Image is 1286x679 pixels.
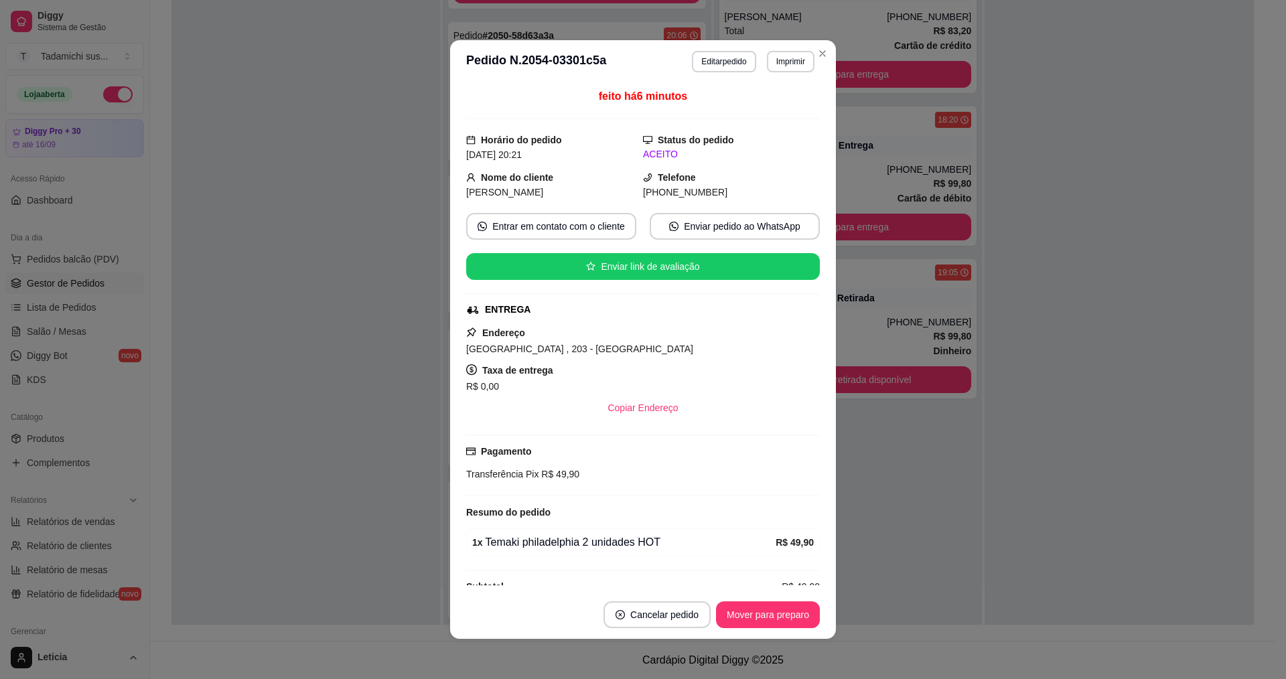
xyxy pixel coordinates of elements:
span: [PHONE_NUMBER] [643,187,727,198]
h3: Pedido N. 2054-03301c5a [466,51,606,72]
span: [GEOGRAPHIC_DATA] , 203 - [GEOGRAPHIC_DATA] [466,344,693,354]
strong: Endereço [482,327,525,338]
div: ACEITO [643,147,820,161]
strong: Subtotal [466,581,504,592]
strong: 1 x [472,537,483,548]
button: Mover para preparo [716,601,820,628]
strong: Telefone [658,172,696,183]
span: whats-app [478,222,487,231]
button: close-circleCancelar pedido [603,601,711,628]
div: Temaki philadelphia 2 unidades HOT [472,534,776,550]
span: credit-card [466,447,476,456]
span: feito há 6 minutos [599,90,687,102]
strong: R$ 49,90 [776,537,814,548]
span: R$ 49,90 [782,579,820,594]
strong: Horário do pedido [481,135,562,145]
span: star [586,262,595,271]
span: Transferência Pix [466,469,539,479]
span: desktop [643,135,652,145]
span: [DATE] 20:21 [466,149,522,160]
span: R$ 49,90 [539,469,579,479]
div: ENTREGA [485,303,530,317]
strong: Nome do cliente [481,172,553,183]
span: calendar [466,135,476,145]
button: Imprimir [767,51,814,72]
span: pushpin [466,327,477,337]
button: Copiar Endereço [597,394,689,421]
span: close-circle [616,610,625,619]
strong: Resumo do pedido [466,507,551,518]
span: [PERSON_NAME] [466,187,543,198]
button: whats-appEntrar em contato com o cliente [466,213,636,240]
button: starEnviar link de avaliação [466,253,820,280]
span: phone [643,173,652,182]
span: R$ 0,00 [466,381,499,392]
button: whats-appEnviar pedido ao WhatsApp [650,213,820,240]
button: Editarpedido [692,51,756,72]
button: Close [812,43,833,64]
span: whats-app [669,222,678,231]
strong: Taxa de entrega [482,365,553,376]
strong: Pagamento [481,446,531,457]
span: user [466,173,476,182]
strong: Status do pedido [658,135,734,145]
span: dollar [466,364,477,375]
